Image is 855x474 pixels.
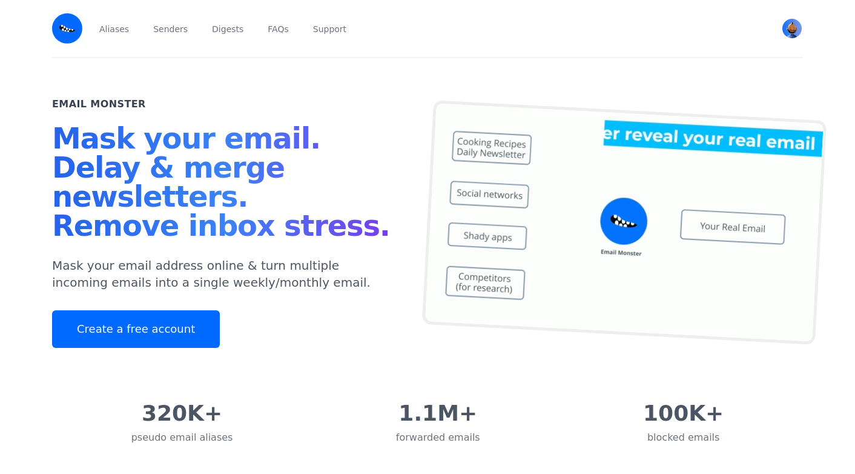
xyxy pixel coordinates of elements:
[422,100,827,345] img: temp mail, free temporary mail, Temporary Email
[52,124,398,245] h1: Mask your email. Delay & merge newsletters. Remove inbox stress.
[52,97,146,112] h2: Email Monster
[781,18,803,39] button: User menu
[131,430,233,445] div: pseudo email aliases
[643,430,724,445] div: blocked emails
[52,257,398,291] p: Mask your email address online & turn multiple incoming emails into a single weekly/monthly email.
[52,310,220,348] a: Create a free account
[396,430,480,445] div: forwarded emails
[643,401,724,426] div: 100K+
[52,13,82,44] img: Email Monster
[782,19,802,38] img: Haard's Avatar
[396,401,480,426] div: 1.1M+
[131,401,233,426] div: 320K+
